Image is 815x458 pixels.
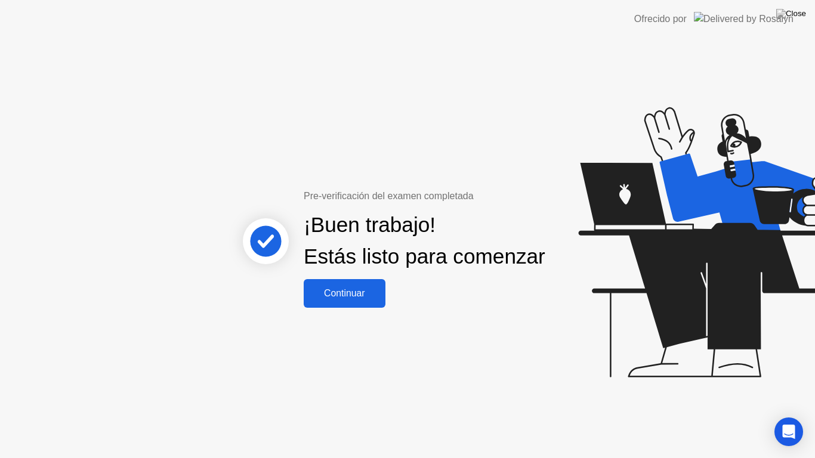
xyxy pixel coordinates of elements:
[304,209,545,273] div: ¡Buen trabajo! Estás listo para comenzar
[774,417,803,446] div: Open Intercom Messenger
[304,279,385,308] button: Continuar
[634,12,687,26] div: Ofrecido por
[694,12,794,26] img: Delivered by Rosalyn
[776,9,806,18] img: Close
[304,189,550,203] div: Pre-verificación del examen completada
[307,288,382,299] div: Continuar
